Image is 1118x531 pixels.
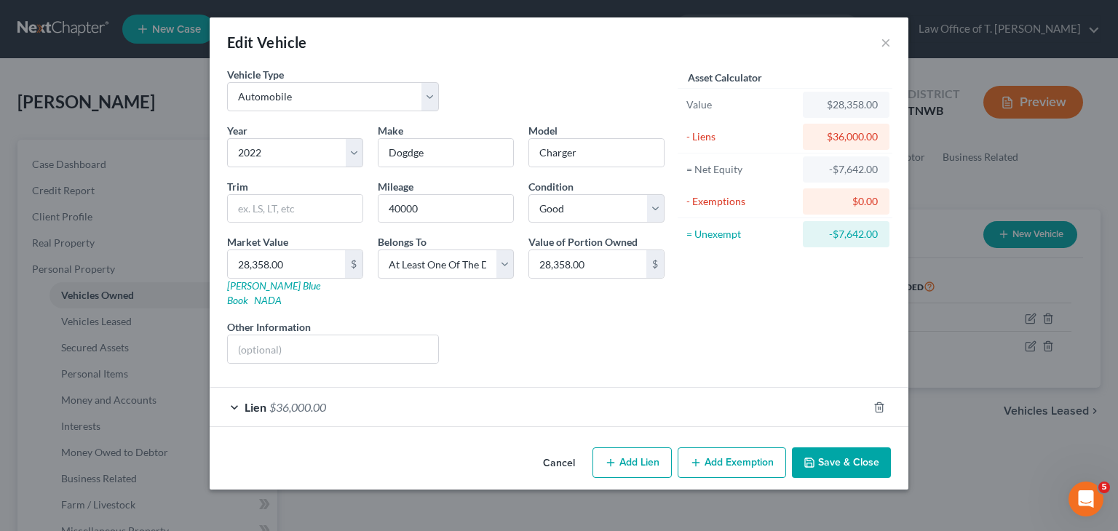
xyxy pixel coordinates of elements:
div: -$7,642.00 [814,162,878,177]
label: Year [227,123,247,138]
label: Mileage [378,179,413,194]
label: Other Information [227,319,311,335]
a: NADA [254,294,282,306]
div: $0.00 [814,194,878,209]
button: Add Exemption [678,447,786,478]
label: Condition [528,179,574,194]
label: Asset Calculator [688,70,762,85]
div: Edit Vehicle [227,32,307,52]
label: Market Value [227,234,288,249]
label: Trim [227,179,248,194]
div: $28,358.00 [814,97,878,112]
label: Value of Portion Owned [528,234,638,249]
iframe: Intercom live chat [1069,482,1103,516]
label: Model [528,123,558,138]
button: × [881,33,891,51]
button: Add Lien [592,447,672,478]
input: ex. Nissan [378,139,513,167]
span: $36,000.00 [269,400,326,414]
label: Vehicle Type [227,67,284,82]
input: 0.00 [228,250,345,278]
div: $ [345,250,362,278]
input: (optional) [228,335,438,363]
div: - Exemptions [686,194,796,209]
input: 0.00 [529,250,646,278]
div: -$7,642.00 [814,227,878,241]
div: $36,000.00 [814,129,878,144]
span: Belongs To [378,236,427,248]
input: ex. LS, LT, etc [228,195,362,223]
input: -- [378,195,513,223]
button: Cancel [531,449,587,478]
span: Make [378,124,403,137]
div: - Liens [686,129,796,144]
span: Lien [245,400,266,414]
div: = Net Equity [686,162,796,177]
div: Value [686,97,796,112]
a: [PERSON_NAME] Blue Book [227,279,320,306]
span: 5 [1098,482,1110,493]
button: Save & Close [792,447,891,478]
div: = Unexempt [686,227,796,241]
input: ex. Altima [529,139,664,167]
div: $ [646,250,664,278]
